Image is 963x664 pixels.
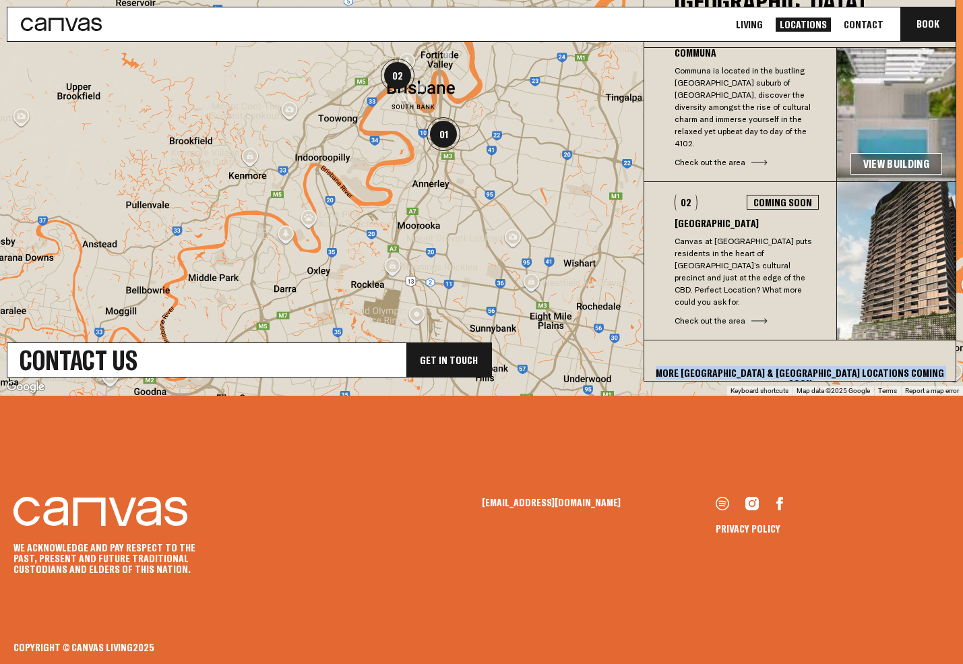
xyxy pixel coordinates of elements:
a: Contact UsGet In Touch [7,342,492,378]
a: Terms [878,387,897,394]
a: Locations [776,18,831,32]
a: Privacy Policy [716,523,780,534]
p: Communa is located in the bustling [GEOGRAPHIC_DATA] suburb of [GEOGRAPHIC_DATA], discover the di... [675,65,819,150]
button: Book [900,7,956,41]
div: 01 [427,117,460,151]
img: e00625e3674632ab53fb0bd06b8ba36b178151b1-356x386.jpg [837,182,956,340]
a: Contact [840,18,888,32]
div: More [GEOGRAPHIC_DATA] & [GEOGRAPHIC_DATA] Locations coming soon [644,340,956,416]
button: Keyboard shortcuts [731,386,788,396]
p: Canvas at [GEOGRAPHIC_DATA] puts residents in the heart of [GEOGRAPHIC_DATA]’s cultural precinct ... [675,235,819,308]
div: Check out the area [675,315,819,327]
p: We acknowledge and pay respect to the past, present and future Traditional Custodians and Elders ... [13,542,216,574]
div: Coming Soon [747,195,819,210]
div: Copyright © Canvas Living 2025 [13,642,950,653]
h3: [GEOGRAPHIC_DATA] [675,218,819,229]
a: Open this area in Google Maps (opens a new window) [3,378,48,396]
a: Living [732,18,767,32]
h3: Communa [675,47,819,58]
span: Map data ©2025 Google [797,387,870,394]
img: 67b7cc4d9422ff3188516097c9650704bc7da4d7-3375x1780.jpg [837,11,956,181]
button: 02Coming Soon[GEOGRAPHIC_DATA]Canvas at [GEOGRAPHIC_DATA] puts residents in the heart of [GEOGRAP... [644,182,836,340]
div: Get In Touch [406,343,491,377]
a: Report a map error [905,387,959,394]
div: 02 [675,194,697,211]
div: Check out the area [675,156,819,169]
button: CommunaCommuna is located in the bustling [GEOGRAPHIC_DATA] suburb of [GEOGRAPHIC_DATA], discover... [644,11,836,181]
img: Google [3,378,48,396]
div: 02 [381,59,414,92]
a: View Building [850,153,942,175]
a: [EMAIL_ADDRESS][DOMAIN_NAME] [482,497,716,508]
